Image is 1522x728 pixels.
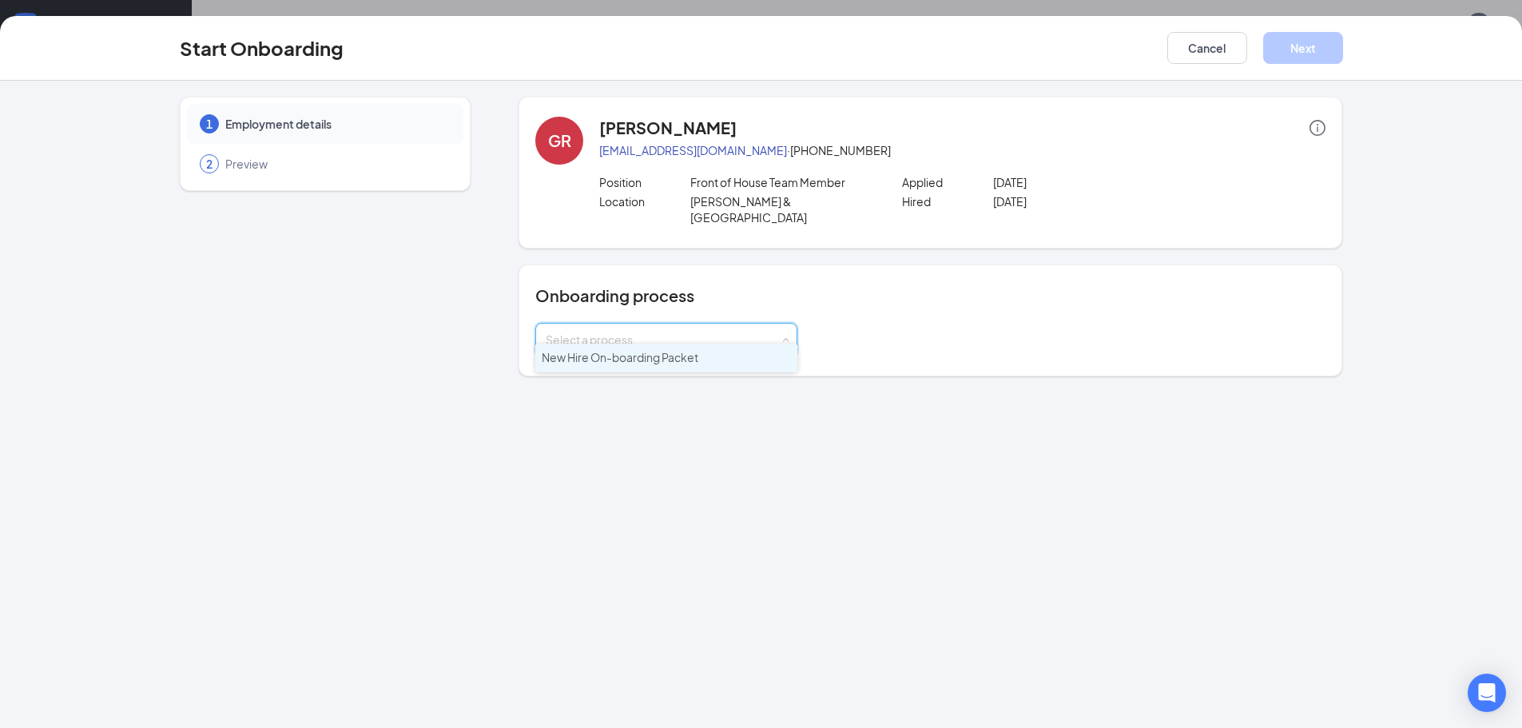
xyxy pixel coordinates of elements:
[902,174,993,190] p: Applied
[599,143,787,157] a: [EMAIL_ADDRESS][DOMAIN_NAME]
[599,193,690,209] p: Location
[1263,32,1343,64] button: Next
[206,156,213,172] span: 2
[690,193,872,225] p: [PERSON_NAME] & [GEOGRAPHIC_DATA]
[993,174,1174,190] p: [DATE]
[599,174,690,190] p: Position
[1309,120,1325,136] span: info-circle
[599,142,1325,158] p: · [PHONE_NUMBER]
[225,156,447,172] span: Preview
[535,284,1325,307] h4: Onboarding process
[902,193,993,209] p: Hired
[1468,674,1506,712] div: Open Intercom Messenger
[599,117,737,139] h4: [PERSON_NAME]
[542,350,698,364] span: New Hire On-boarding Packet
[180,34,344,62] h3: Start Onboarding
[993,193,1174,209] p: [DATE]
[206,116,213,132] span: 1
[690,174,872,190] p: Front of House Team Member
[1167,32,1247,64] button: Cancel
[548,129,571,152] div: GR
[225,116,447,132] span: Employment details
